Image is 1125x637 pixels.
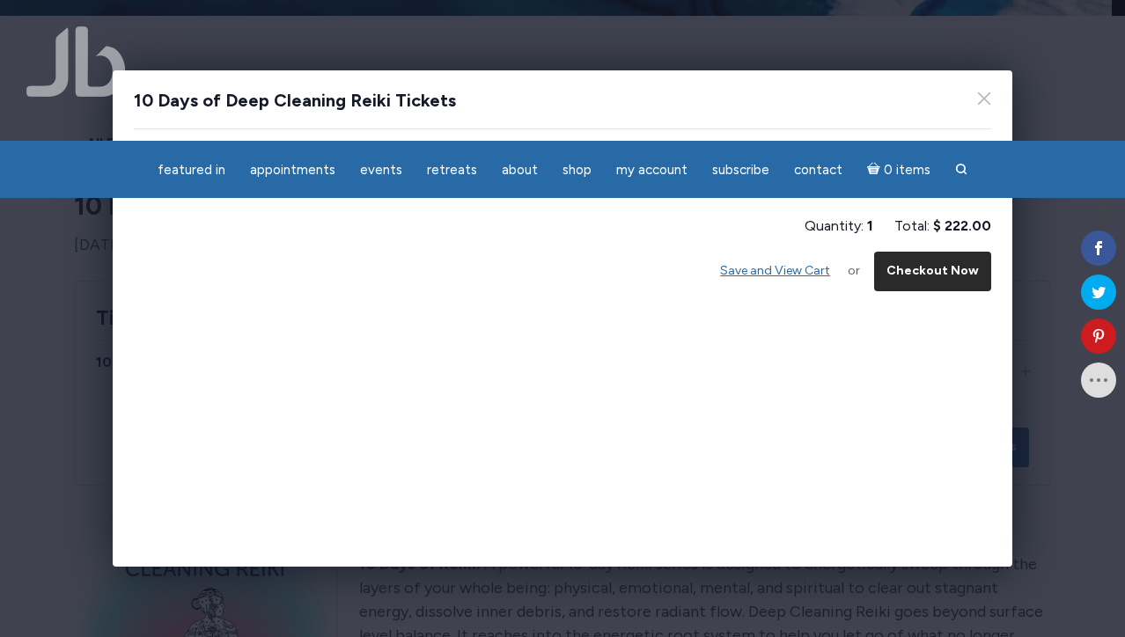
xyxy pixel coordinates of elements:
[158,162,225,178] span: featured in
[702,252,848,291] button: Save and View Cart
[712,162,769,178] span: Subscribe
[360,162,402,178] span: Events
[250,162,335,178] span: Appointments
[427,162,477,178] span: Retreats
[1088,218,1116,227] span: Shares
[147,153,236,187] a: featured in
[874,252,991,291] button: Checkout Now
[616,162,687,178] span: My Account
[349,153,413,187] a: Events
[857,151,941,187] a: Cart0 items
[848,261,860,282] span: or
[1088,202,1116,218] span: 0
[416,153,488,187] a: Retreats
[552,153,602,187] a: Shop
[491,153,548,187] a: About
[502,162,538,178] span: About
[794,162,842,178] span: Contact
[26,26,126,97] img: Jamie Butler. The Everyday Medium
[867,162,884,178] i: Cart
[606,153,698,187] a: My Account
[884,164,930,177] span: 0 items
[562,162,592,178] span: Shop
[239,153,346,187] a: Appointments
[783,153,853,187] a: Contact
[702,153,780,187] a: Subscribe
